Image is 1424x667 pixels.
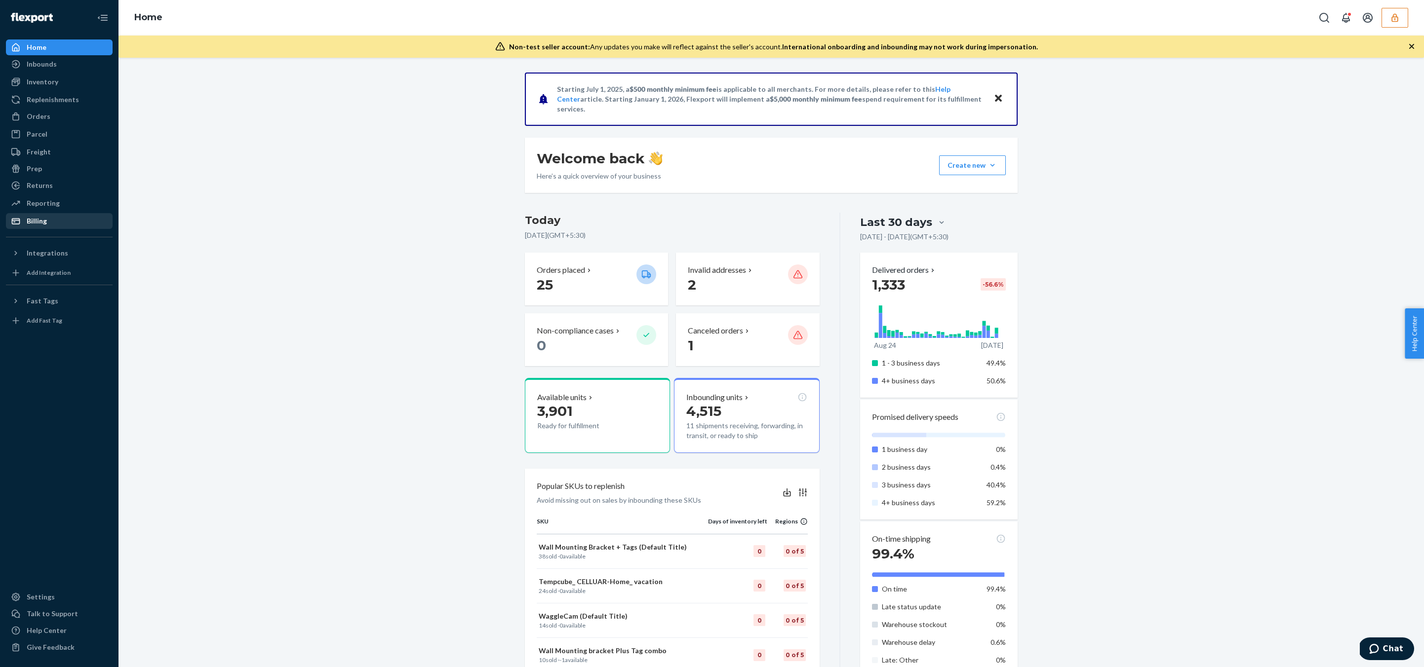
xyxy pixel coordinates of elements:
p: On time [882,584,979,594]
p: 3 business days [882,480,979,490]
a: Freight [6,144,113,160]
button: Fast Tags [6,293,113,309]
div: Integrations [27,248,68,258]
button: Orders placed 25 [525,253,668,305]
p: Here’s a quick overview of your business [537,171,663,181]
button: Close Navigation [93,8,113,28]
p: Popular SKUs to replenish [537,481,625,492]
span: 0 [559,587,563,594]
span: Non-test seller account: [509,42,590,51]
div: -56.6 % [981,278,1006,291]
span: $5,000 monthly minimum fee [770,95,862,103]
button: Canceled orders 1 [676,313,819,366]
div: Orders [27,111,50,121]
p: Avoid missing out on sales by inbounding these SKUs [537,495,701,505]
div: Give Feedback [27,642,75,652]
a: Help Center [6,623,113,638]
span: 0% [996,602,1006,611]
span: $500 monthly minimum fee [630,85,716,93]
button: Inbounding units4,51511 shipments receiving, forwarding, in transit, or ready to ship [674,378,819,453]
div: 0 [753,614,765,626]
div: Add Integration [27,268,71,277]
p: Wall Mounting bracket Plus Tag combo [539,646,706,656]
button: Help Center [1405,308,1424,359]
span: 0.6% [990,638,1006,646]
div: Freight [27,147,51,157]
p: Tempcube_ CELLUAR-Home_ vacation [539,577,706,587]
p: Late status update [882,602,979,612]
a: Orders [6,109,113,124]
th: Days of inventory left [708,517,767,534]
div: Replenishments [27,95,79,105]
span: 25 [537,276,553,293]
button: Talk to Support [6,606,113,622]
div: Reporting [27,198,60,208]
div: Returns [27,181,53,190]
div: Regions [767,517,808,525]
ol: breadcrumbs [126,3,170,32]
button: Available units3,901Ready for fulfillment [525,378,670,453]
div: 0 [753,649,765,661]
span: 1 [688,337,694,354]
div: Parcel [27,129,47,139]
button: Open account menu [1358,8,1378,28]
button: Open notifications [1336,8,1356,28]
p: Warehouse stockout [882,620,979,630]
a: Add Fast Tag [6,313,113,329]
p: 4+ business days [882,498,979,508]
a: Reporting [6,195,113,211]
span: 38 [539,553,546,560]
span: 0 [559,622,563,629]
a: Prep [6,161,113,177]
h3: Today [525,213,820,228]
span: 2 [688,276,696,293]
h1: Welcome back [537,149,663,167]
p: Wall Mounting Bracket + Tags (Default Title) [539,542,706,552]
p: Canceled orders [688,325,743,336]
p: 4+ business days [882,376,979,386]
p: 11 shipments receiving, forwarding, in transit, or ready to ship [686,421,807,441]
p: Available units [537,392,587,403]
iframe: Opens a widget where you can chat to one of our agents [1360,637,1414,662]
div: Inventory [27,77,58,87]
p: Inbounding units [686,392,743,403]
a: Billing [6,213,113,229]
span: 0 [537,337,546,354]
div: Add Fast Tag [27,316,62,325]
div: Inbounds [27,59,57,69]
button: Create new [939,155,1006,175]
span: 50.6% [987,376,1006,385]
div: 0 [753,580,765,592]
p: Orders placed [537,264,585,276]
p: sold · available [539,621,706,630]
div: Help Center [27,626,67,635]
p: Promised delivery speeds [872,411,958,423]
button: Invalid addresses 2 [676,253,819,305]
p: sold · available [539,552,706,560]
span: 3,901 [537,403,573,419]
img: hand-wave emoji [649,151,663,165]
button: Open Search Box [1314,8,1334,28]
p: Starting July 1, 2025, a is applicable to all merchants. For more details, please refer to this a... [557,84,984,114]
div: 0 of 5 [784,580,806,592]
div: 0 of 5 [784,649,806,661]
a: Inbounds [6,56,113,72]
p: Warehouse delay [882,637,979,647]
span: 1,333 [872,276,905,293]
a: Home [6,39,113,55]
div: 0 of 5 [784,614,806,626]
p: sold · available [539,656,706,664]
div: Settings [27,592,55,602]
div: Home [27,42,46,52]
span: 0% [996,656,1006,664]
span: 49.4% [987,359,1006,367]
a: Settings [6,589,113,605]
span: International onboarding and inbounding may not work during impersonation. [782,42,1038,51]
img: Flexport logo [11,13,53,23]
div: Talk to Support [27,609,78,619]
p: Aug 24 [874,340,896,350]
div: Last 30 days [860,215,932,230]
button: Delivered orders [872,264,937,276]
